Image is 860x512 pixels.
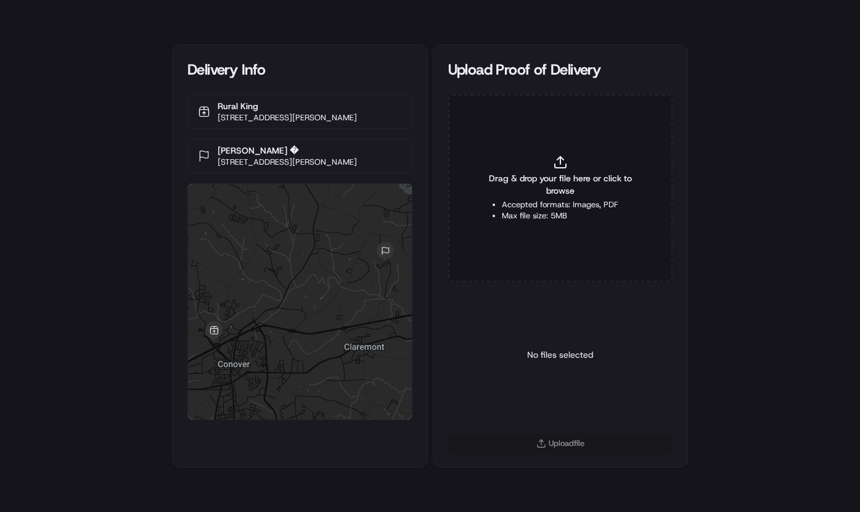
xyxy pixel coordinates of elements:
[448,60,673,80] div: Upload Proof of Delivery
[218,112,357,123] p: [STREET_ADDRESS][PERSON_NAME]
[502,199,618,210] li: Accepted formats: Images, PDF
[218,157,357,168] p: [STREET_ADDRESS][PERSON_NAME]
[187,60,412,80] div: Delivery Info
[218,100,357,112] p: Rural King
[479,172,642,197] span: Drag & drop your file here or click to browse
[527,349,593,361] p: No files selected
[218,144,357,157] p: [PERSON_NAME] �
[502,210,618,221] li: Max file size: 5MB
